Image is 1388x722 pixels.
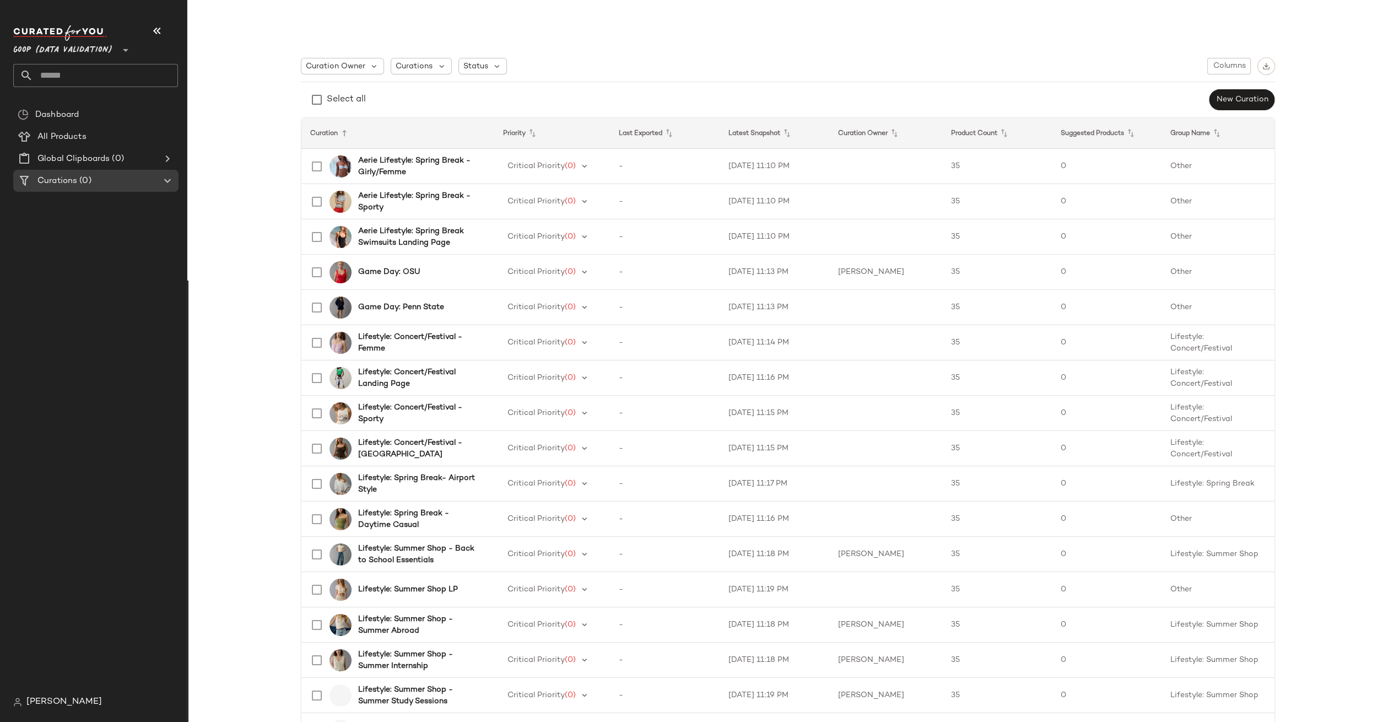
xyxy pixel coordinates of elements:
[327,93,366,106] div: Select all
[358,508,481,531] b: Lifestyle: Spring Break - Daytime Casual
[507,197,565,206] span: Critical Priority
[358,613,481,637] b: Lifestyle: Summer Shop - Summer Abroad
[1052,118,1162,149] th: Suggested Products
[565,374,576,382] span: (0)
[1162,396,1274,431] td: Lifestyle: Concert/Festival
[720,118,829,149] th: Latest Snapshot
[1162,678,1274,713] td: Lifestyle: Summer Shop
[1212,62,1245,71] span: Columns
[720,678,829,713] td: [DATE] 11:19 PM
[1052,643,1162,678] td: 0
[610,678,720,713] td: -
[1162,149,1274,184] td: Other
[942,537,1052,572] td: 35
[829,643,942,678] td: [PERSON_NAME]
[720,184,829,219] td: [DATE] 11:10 PM
[565,656,576,664] span: (0)
[942,466,1052,502] td: 35
[610,466,720,502] td: -
[507,444,565,452] span: Critical Priority
[1162,643,1274,678] td: Lifestyle: Summer Shop
[1162,431,1274,466] td: Lifestyle: Concert/Festival
[330,155,352,177] img: 2753_5769_461_of
[720,502,829,537] td: [DATE] 11:16 PM
[720,360,829,396] td: [DATE] 11:16 PM
[358,301,444,313] b: Game Day: Penn State
[1052,184,1162,219] td: 0
[610,643,720,678] td: -
[565,444,576,452] span: (0)
[610,149,720,184] td: -
[1052,502,1162,537] td: 0
[1052,572,1162,607] td: 0
[610,396,720,431] td: -
[330,367,352,389] img: 2161_1707_345_of
[720,607,829,643] td: [DATE] 11:18 PM
[610,255,720,290] td: -
[1162,360,1274,396] td: Lifestyle: Concert/Festival
[1052,466,1162,502] td: 0
[942,290,1052,325] td: 35
[610,607,720,643] td: -
[1052,396,1162,431] td: 0
[942,678,1052,713] td: 35
[358,225,481,249] b: Aerie Lifestyle: Spring Break Swimsuits Landing Page
[13,37,112,57] span: Goop (Data Validation)
[507,550,565,558] span: Critical Priority
[720,290,829,325] td: [DATE] 11:13 PM
[330,649,352,671] img: 0383_3678_106_of
[720,255,829,290] td: [DATE] 11:13 PM
[358,437,481,460] b: Lifestyle: Concert/Festival - [GEOGRAPHIC_DATA]
[1052,255,1162,290] td: 0
[565,233,576,241] span: (0)
[1052,325,1162,360] td: 0
[507,303,565,311] span: Critical Priority
[942,502,1052,537] td: 35
[1162,607,1274,643] td: Lifestyle: Summer Shop
[610,325,720,360] td: -
[330,402,352,424] img: 0301_6079_106_of
[13,698,22,707] img: svg%3e
[1162,118,1274,149] th: Group Name
[1209,89,1274,110] button: New Curation
[507,515,565,523] span: Critical Priority
[720,572,829,607] td: [DATE] 11:19 PM
[330,508,352,530] img: 3171_6241_309_of
[358,155,481,178] b: Aerie Lifestyle: Spring Break - Girly/Femme
[565,338,576,347] span: (0)
[942,396,1052,431] td: 35
[330,438,352,460] img: 0358_6071_200_of
[330,226,352,248] img: 0751_6009_073_of
[396,61,433,72] span: Curations
[507,621,565,629] span: Critical Priority
[507,268,565,276] span: Critical Priority
[565,479,576,488] span: (0)
[37,175,77,187] span: Curations
[110,153,123,165] span: (0)
[1052,431,1162,466] td: 0
[565,303,576,311] span: (0)
[610,572,720,607] td: -
[1052,219,1162,255] td: 0
[942,149,1052,184] td: 35
[358,543,481,566] b: Lifestyle: Summer Shop - Back to School Essentials
[35,109,79,121] span: Dashboard
[720,466,829,502] td: [DATE] 11:17 PM
[829,607,942,643] td: [PERSON_NAME]
[494,118,610,149] th: Priority
[565,691,576,699] span: (0)
[942,607,1052,643] td: 35
[720,537,829,572] td: [DATE] 11:18 PM
[358,402,481,425] b: Lifestyle: Concert/Festival - Sporty
[829,678,942,713] td: [PERSON_NAME]
[358,331,481,354] b: Lifestyle: Concert/Festival - Femme
[1162,502,1274,537] td: Other
[1216,95,1268,104] span: New Curation
[1052,537,1162,572] td: 0
[330,579,352,601] img: 0358_6077_106_of
[330,614,352,636] img: 1531_5958_106_of
[1162,572,1274,607] td: Other
[1207,58,1250,74] button: Columns
[942,255,1052,290] td: 35
[507,585,565,594] span: Critical Priority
